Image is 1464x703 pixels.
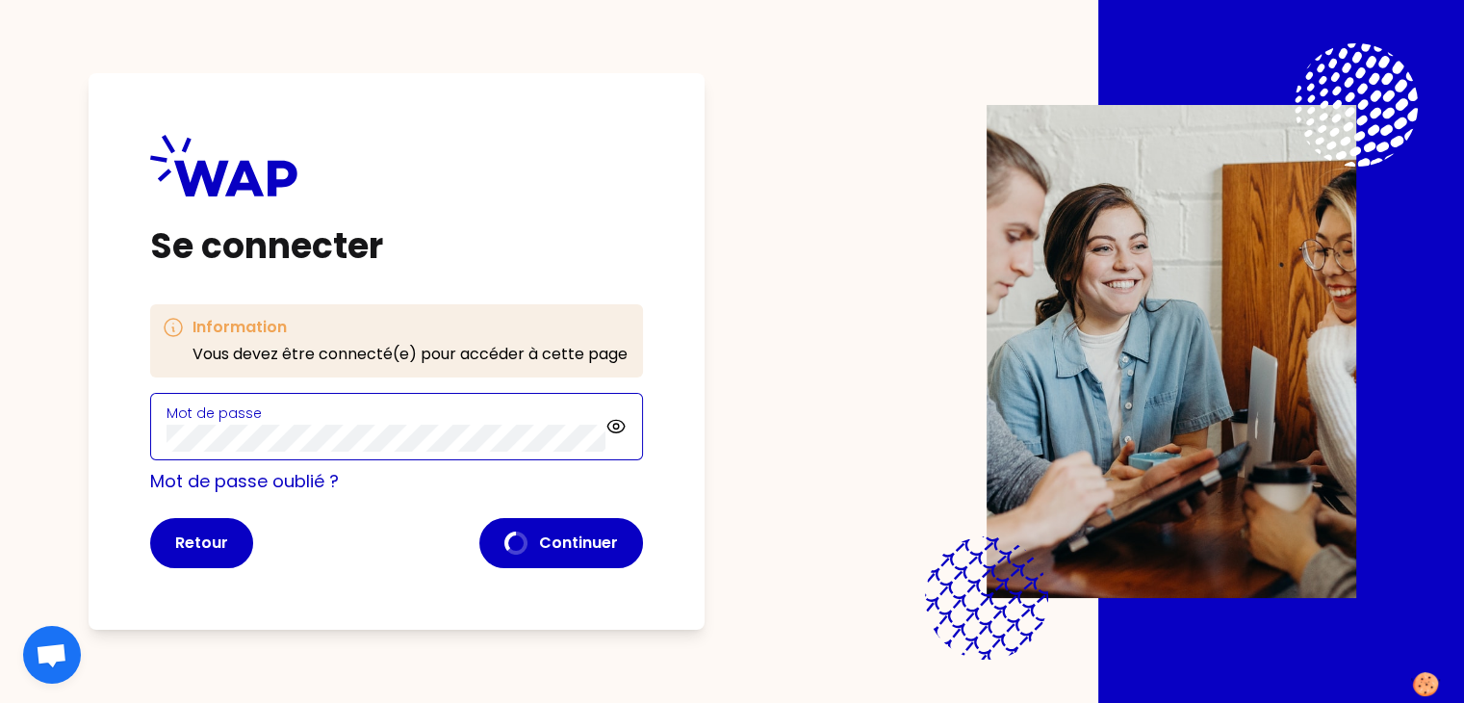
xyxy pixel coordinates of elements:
p: Vous devez être connecté(e) pour accéder à cette page [193,343,628,366]
a: Mot de passe oublié ? [150,469,339,493]
label: Mot de passe [167,404,262,423]
img: Description [987,105,1356,598]
button: Retour [150,518,253,568]
div: Ouvrir le chat [23,626,81,684]
h1: Se connecter [150,227,643,266]
h3: Information [193,316,628,339]
button: Continuer [479,518,643,568]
